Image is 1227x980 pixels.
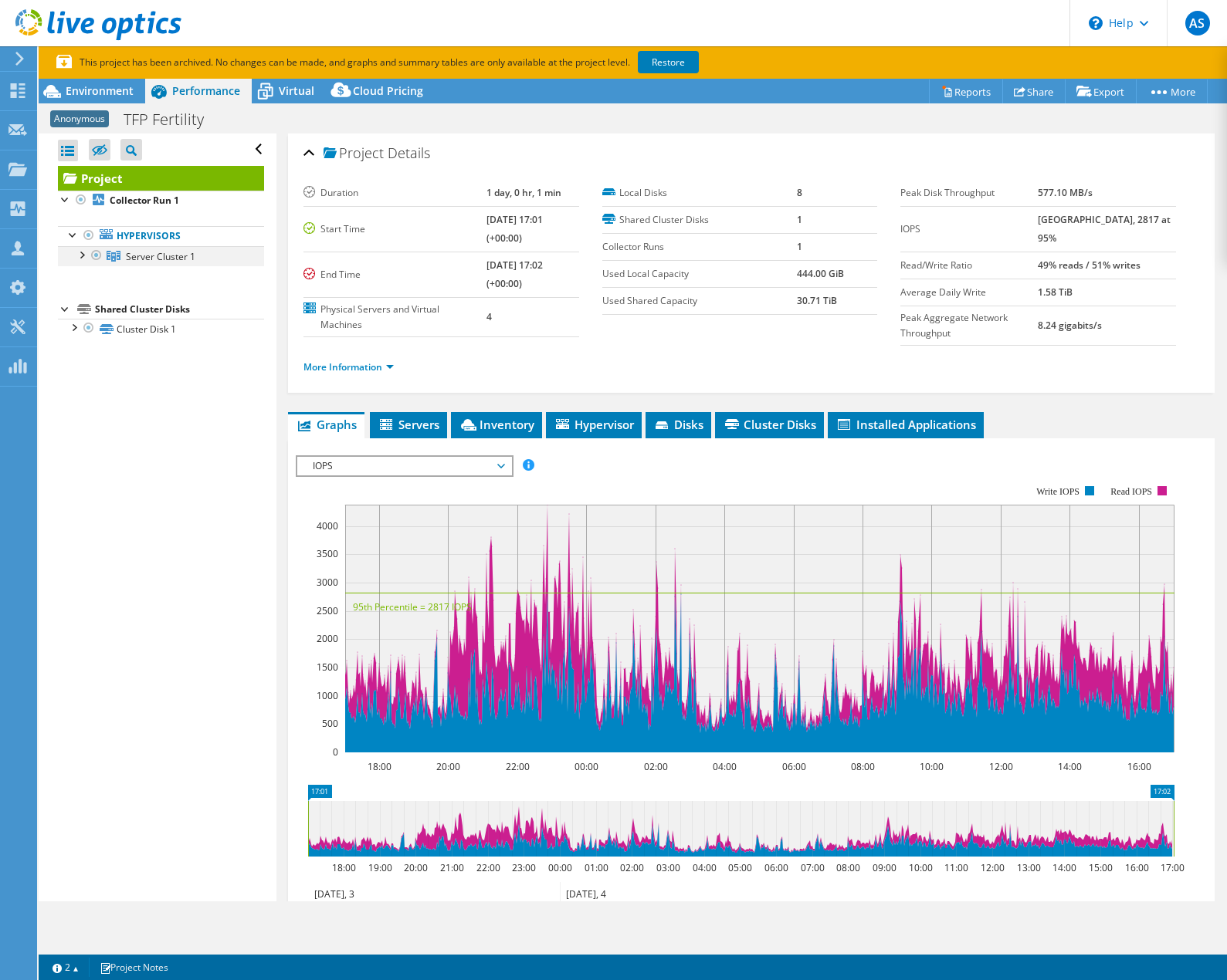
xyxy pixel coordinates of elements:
[764,861,788,874] text: 06:00
[58,319,264,339] a: Cluster Disk 1
[712,760,736,773] text: 04:00
[324,146,384,161] span: Project
[1052,861,1076,874] text: 14:00
[797,240,802,253] b: 1
[1127,760,1151,773] text: 16:00
[602,185,798,201] label: Local Disks
[317,632,338,645] text: 2000
[66,83,134,98] span: Environment
[459,417,534,432] span: Inventory
[296,417,357,432] span: Graphs
[908,861,932,874] text: 10:00
[1065,79,1137,103] a: Export
[58,166,264,191] a: Project
[900,221,1038,237] label: IOPS
[303,302,486,333] label: Physical Servers and Virtual Machines
[797,213,802,226] b: 1
[317,576,338,589] text: 3000
[836,861,859,874] text: 08:00
[554,417,634,432] span: Hypervisor
[656,861,680,874] text: 03:00
[1136,79,1208,103] a: More
[95,300,264,319] div: Shared Cluster Disks
[58,191,264,211] a: Collector Run 1
[317,661,338,674] text: 1500
[476,861,500,874] text: 22:00
[1160,861,1184,874] text: 17:00
[403,861,427,874] text: 20:00
[602,239,798,255] label: Collector Runs
[653,417,703,432] span: Disks
[367,760,391,773] text: 18:00
[1036,486,1080,497] text: Write IOPS
[50,110,109,127] span: Anonymous
[317,689,338,702] text: 1000
[303,221,486,237] label: Start Time
[353,600,472,613] text: 95th Percentile = 2817 IOPS
[388,144,430,162] span: Details
[511,861,535,874] text: 23:00
[279,83,314,98] span: Virtual
[1110,486,1152,497] text: Read IOPS
[172,83,240,98] span: Performance
[547,861,571,874] text: 00:00
[317,519,338,532] text: 4000
[1124,861,1148,874] text: 16:00
[486,259,543,290] b: [DATE] 17:02 (+00:00)
[619,861,643,874] text: 02:00
[126,250,195,263] span: Server Cluster 1
[1185,11,1210,35] span: AS
[353,83,423,98] span: Cloud Pricing
[727,861,751,874] text: 05:00
[692,861,716,874] text: 04:00
[303,185,486,201] label: Duration
[929,79,1003,103] a: Reports
[1057,760,1081,773] text: 14:00
[486,213,543,245] b: [DATE] 17:01 (+00:00)
[781,760,805,773] text: 06:00
[797,294,837,307] b: 30.71 TiB
[900,310,1038,341] label: Peak Aggregate Network Throughput
[836,417,976,432] span: Installed Applications
[1038,186,1093,199] b: 577.10 MB/s
[850,760,874,773] text: 08:00
[56,54,813,71] p: This project has been archived. No changes can be made, and graphs and summary tables are only av...
[89,958,179,977] a: Project Notes
[900,285,1038,300] label: Average Daily Write
[1088,861,1112,874] text: 15:00
[584,861,608,874] text: 01:00
[331,861,355,874] text: 18:00
[574,760,598,773] text: 00:00
[58,226,264,246] a: Hypervisors
[486,186,561,199] b: 1 day, 0 hr, 1 min
[1038,213,1171,245] b: [GEOGRAPHIC_DATA], 2817 at 95%
[303,360,394,373] a: More Information
[602,293,798,309] label: Used Shared Capacity
[800,861,824,874] text: 07:00
[439,861,463,874] text: 21:00
[378,417,439,432] span: Servers
[1016,861,1040,874] text: 13:00
[797,267,844,280] b: 444.00 GiB
[643,760,667,773] text: 02:00
[58,246,264,266] a: Server Cluster 1
[486,310,492,323] b: 4
[117,111,228,128] h1: TFP Fertility
[1038,259,1141,272] b: 49% reads / 51% writes
[638,51,699,73] a: Restore
[1089,16,1103,30] svg: \n
[1002,79,1066,103] a: Share
[944,861,968,874] text: 11:00
[333,745,338,759] text: 0
[305,457,503,475] span: IOPS
[368,861,391,874] text: 19:00
[317,604,338,617] text: 2500
[980,861,1004,874] text: 12:00
[42,958,90,977] a: 2
[505,760,529,773] text: 22:00
[988,760,1012,773] text: 12:00
[317,547,338,560] text: 3500
[723,417,816,432] span: Cluster Disks
[303,267,486,282] label: End Time
[110,194,179,207] b: Collector Run 1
